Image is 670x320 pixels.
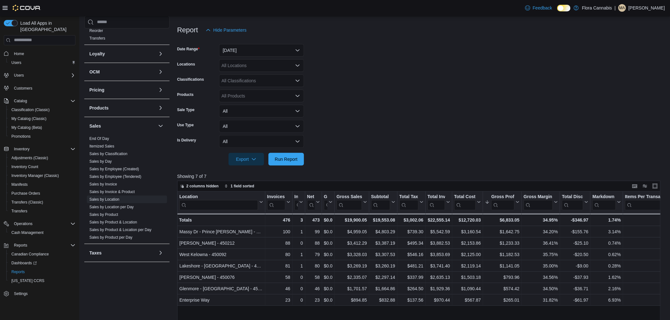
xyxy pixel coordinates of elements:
[9,268,27,276] a: Reports
[562,239,588,247] div: -$25.10
[9,277,47,285] a: [US_STATE] CCRS
[89,159,112,164] span: Sales by Day
[89,227,151,232] span: Sales by Product & Location per Day
[179,251,263,258] div: West Kelowna - 450092
[371,251,395,258] div: $3,307.53
[11,200,43,205] span: Transfers (Classic)
[9,190,75,197] span: Purchase Orders
[1,84,78,93] button: Customers
[157,86,164,94] button: Pricing
[337,194,367,210] button: Gross Sales
[9,181,30,188] a: Manifests
[89,220,137,225] span: Sales by Product & Location
[9,154,51,162] a: Adjustments (Classic)
[89,235,132,240] span: Sales by Product per Day
[89,204,134,210] span: Sales by Location per Day
[11,191,40,196] span: Purchase Orders
[428,194,450,210] button: Total Invoiced
[219,105,304,117] button: All
[6,132,78,141] button: Promotions
[11,97,29,105] button: Catalog
[177,62,195,67] label: Locations
[9,229,75,236] span: Cash Management
[454,194,476,210] div: Total Cost
[11,182,28,187] span: Manifests
[177,138,196,143] label: Is Delivery
[1,71,78,80] button: Users
[399,228,423,235] div: $739.30
[454,251,481,258] div: $2,125.00
[179,228,263,235] div: Massy Dr - Prince [PERSON_NAME] - 450075
[337,251,367,258] div: $3,328.03
[337,216,367,224] div: $19,900.05
[267,194,285,210] div: Invoices Sold
[562,194,583,200] div: Total Discount
[371,216,395,224] div: $19,553.08
[11,252,49,257] span: Canadian Compliance
[592,216,621,224] div: 1.74%
[9,106,75,114] span: Classification (Classic)
[11,60,21,65] span: Users
[6,105,78,114] button: Classification (Classic)
[9,115,75,122] span: My Catalog (Classic)
[11,290,30,298] a: Settings
[231,184,254,189] span: 1 field sorted
[9,163,75,171] span: Inventory Count
[177,92,194,97] label: Products
[219,120,304,133] button: All
[267,262,290,270] div: 81
[89,197,119,202] a: Sales by Location
[203,24,249,36] button: Hide Parameters
[9,163,41,171] a: Inventory Count
[89,166,139,172] span: Sales by Employee (Created)
[89,212,118,217] a: Sales by Product
[89,182,117,187] span: Sales by Invoice
[6,189,78,198] button: Purchase Orders
[9,190,43,197] a: Purchase Orders
[524,251,558,258] div: 35.75%
[11,269,25,274] span: Reports
[177,77,204,82] label: Classifications
[524,194,553,200] div: Gross Margin
[557,5,570,11] input: Dark Mode
[14,147,29,152] span: Inventory
[1,97,78,105] button: Catalog
[11,209,27,214] span: Transfers
[592,194,621,210] button: Markdown Percent
[89,51,105,57] h3: Loyalty
[592,194,615,200] div: Markdown Percent
[11,97,75,105] span: Catalog
[89,174,141,179] a: Sales by Employee (Tendered)
[6,154,78,162] button: Adjustments (Classic)
[294,239,303,247] div: 0
[1,219,78,228] button: Operations
[14,98,27,104] span: Catalog
[89,144,114,148] a: Itemized Sales
[6,114,78,123] button: My Catalog (Classic)
[11,134,31,139] span: Promotions
[11,72,75,79] span: Users
[11,220,75,228] span: Operations
[6,276,78,285] button: [US_STATE] CCRS
[6,123,78,132] button: My Catalog (Beta)
[14,221,33,226] span: Operations
[89,36,105,41] a: Transfers
[6,267,78,276] button: Reports
[371,239,395,247] div: $3,387.19
[11,290,75,298] span: Settings
[307,251,320,258] div: 79
[89,105,156,111] button: Products
[4,47,75,315] nav: Complex example
[11,116,47,121] span: My Catalog (Classic)
[275,156,298,162] span: Run Report
[89,205,134,209] a: Sales by Location per Day
[307,194,320,210] button: Net Sold
[428,239,450,247] div: $3,882.53
[6,207,78,216] button: Transfers
[14,291,28,296] span: Settings
[89,174,141,179] span: Sales by Employee (Tendered)
[592,194,615,210] div: Markdown Percent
